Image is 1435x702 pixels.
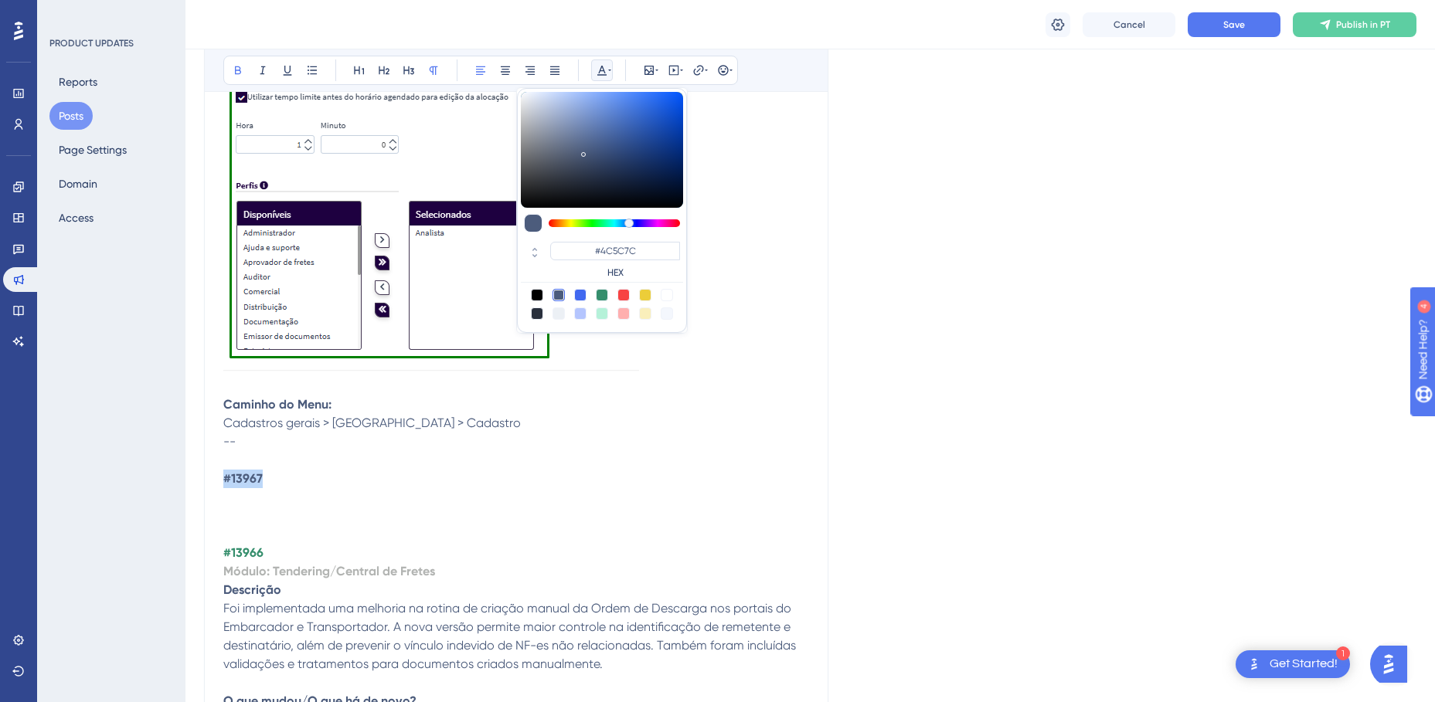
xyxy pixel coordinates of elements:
strong: #13966 [223,545,264,560]
button: Reports [49,68,107,96]
button: Posts [49,102,93,130]
button: Page Settings [49,136,136,164]
div: Get Started! [1270,656,1338,673]
span: Need Help? [36,4,97,22]
button: Publish in PT [1293,12,1416,37]
div: 1 [1336,646,1350,660]
iframe: UserGuiding AI Assistant Launcher [1370,641,1416,687]
strong: Descrição [223,582,281,597]
span: Cadastros gerais > [GEOGRAPHIC_DATA] > Cadastro [223,415,521,430]
button: Access [49,204,103,232]
span: Cancel [1114,19,1145,31]
strong: #13967 [223,471,263,486]
span: Foi implementada uma melhoria na rotina de criação manual da Ordem de Descarga nos portais do Emb... [223,601,799,671]
span: -- [223,434,236,449]
button: Cancel [1083,12,1175,37]
div: Open Get Started! checklist, remaining modules: 1 [1236,650,1350,678]
span: Save [1223,19,1245,31]
button: Save [1188,12,1280,37]
strong: Caminho do Menu: [223,397,332,412]
div: 4 [107,8,112,20]
div: PRODUCT UPDATES [49,37,134,49]
span: Publish in PT [1336,19,1390,31]
button: Domain [49,170,107,198]
img: launcher-image-alternative-text [1245,655,1263,673]
strong: Módulo: Tendering/Central de Fretes [223,564,435,578]
label: HEX [550,266,680,279]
